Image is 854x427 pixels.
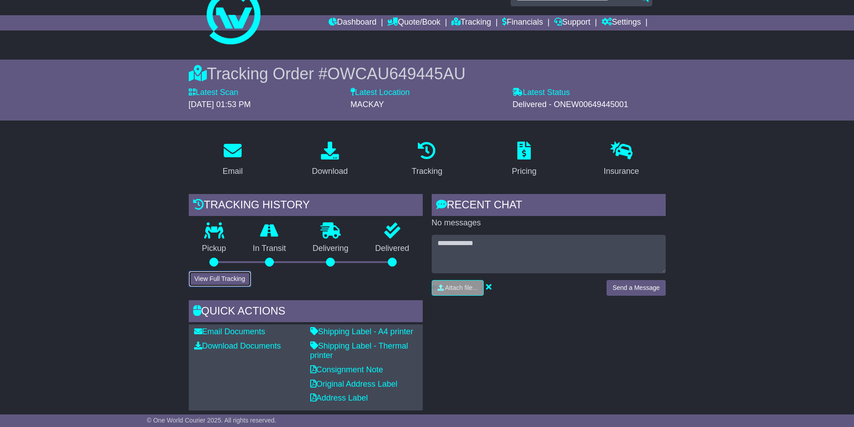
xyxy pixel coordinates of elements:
span: OWCAU649445AU [327,65,465,83]
button: View Full Tracking [189,271,251,287]
a: Pricing [506,138,542,181]
a: Insurance [598,138,645,181]
div: RECENT CHAT [432,194,666,218]
p: Delivering [299,244,362,254]
button: Send a Message [607,280,665,296]
a: Download Documents [194,341,281,350]
span: Delivered - ONEW00649445001 [512,100,628,109]
a: Quote/Book [387,15,440,30]
a: Settings [602,15,641,30]
a: Email [217,138,248,181]
a: Original Address Label [310,380,398,388]
a: Shipping Label - A4 printer [310,327,413,336]
p: Pickup [189,244,240,254]
label: Latest Status [512,88,570,98]
a: Tracking [406,138,448,181]
div: Email [222,165,243,177]
div: Tracking history [189,194,423,218]
span: [DATE] 01:53 PM [189,100,251,109]
a: Email Documents [194,327,265,336]
div: Download [312,165,348,177]
a: Financials [502,15,543,30]
p: In Transit [239,244,299,254]
div: Quick Actions [189,300,423,324]
div: Pricing [512,165,537,177]
label: Latest Location [351,88,410,98]
a: Shipping Label - Thermal printer [310,341,408,360]
a: Dashboard [329,15,377,30]
a: Address Label [310,393,368,402]
label: Latest Scan [189,88,238,98]
p: Delivered [362,244,423,254]
span: MACKAY [351,100,384,109]
div: Tracking [412,165,442,177]
span: © One World Courier 2025. All rights reserved. [147,417,277,424]
a: Support [554,15,590,30]
div: Tracking Order # [189,64,666,83]
div: Insurance [604,165,639,177]
p: No messages [432,218,666,228]
a: Consignment Note [310,365,383,374]
a: Tracking [451,15,491,30]
a: Download [306,138,354,181]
